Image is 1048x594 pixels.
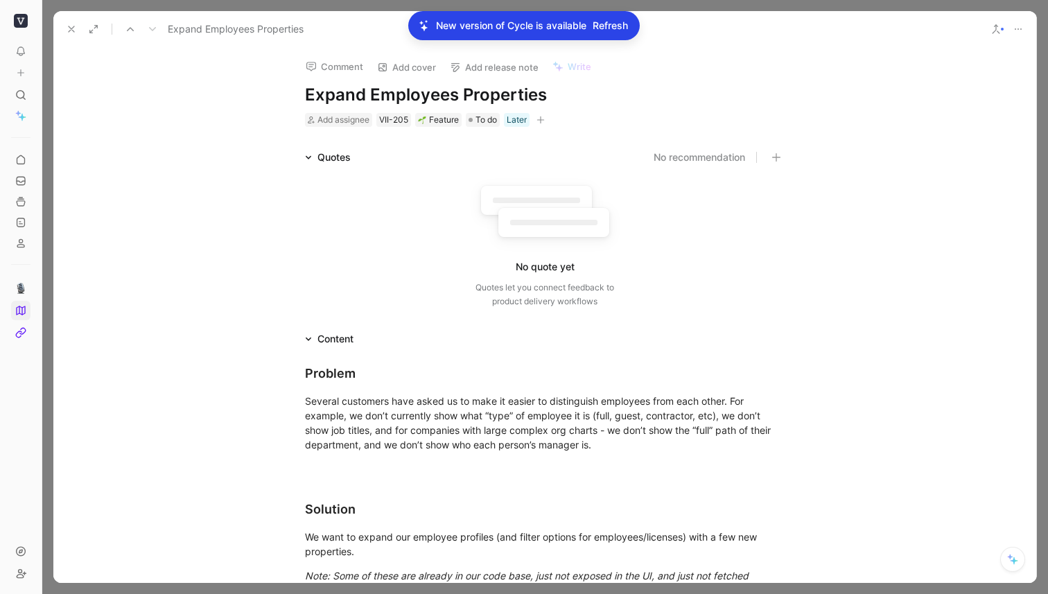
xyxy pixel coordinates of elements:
[475,113,497,127] span: To do
[305,500,785,518] div: Solution
[418,113,459,127] div: Feature
[305,84,785,106] h1: Expand Employees Properties
[654,149,745,166] button: No recommendation
[14,14,28,28] img: Viio
[444,58,545,77] button: Add release note
[317,149,351,166] div: Quotes
[592,17,629,35] button: Refresh
[168,21,304,37] span: Expand Employees Properties
[568,60,591,73] span: Write
[11,279,30,298] a: 🎙️
[516,259,575,275] div: No quote yet
[305,530,785,559] div: We want to expand our employee profiles (and filter options for employees/licenses) with a few ne...
[546,57,597,76] button: Write
[317,331,353,347] div: Content
[418,116,426,124] img: 🌱
[299,331,359,347] div: Content
[317,114,369,125] span: Add assignee
[379,113,408,127] div: VII-205
[305,394,785,452] div: Several customers have asked us to make it easier to distinguish employees from each other. For e...
[371,58,442,77] button: Add cover
[11,264,30,342] div: 🎙️
[11,11,30,30] button: Viio
[299,57,369,76] button: Comment
[507,113,527,127] div: Later
[466,113,500,127] div: To do
[415,113,462,127] div: 🌱Feature
[305,364,785,383] div: Problem
[475,281,614,308] div: Quotes let you connect feedback to product delivery workflows
[299,149,356,166] div: Quotes
[436,17,586,34] p: New version of Cycle is available
[15,283,26,294] img: 🎙️
[593,17,628,34] span: Refresh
